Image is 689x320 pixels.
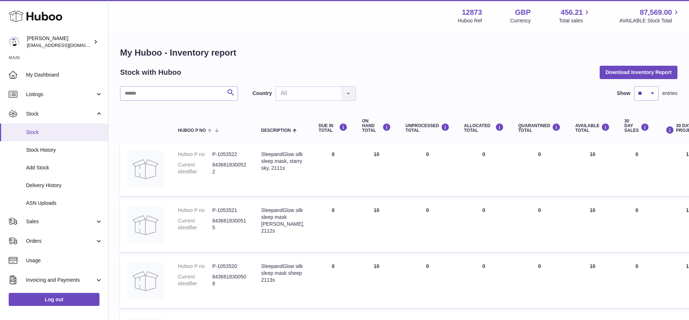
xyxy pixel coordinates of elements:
div: ALLOCATED Total [464,123,504,133]
dd: 8436618300508 [212,273,247,287]
div: UNPROCESSED Total [405,123,450,133]
dd: 8436618300515 [212,217,247,231]
span: Stock [26,111,95,117]
td: 0 [617,200,656,252]
td: 0 [457,256,511,308]
img: product image [127,207,163,243]
td: 0 [617,144,656,196]
span: [EMAIL_ADDRESS][DOMAIN_NAME] [27,42,106,48]
span: Delivery History [26,182,103,189]
a: 456.21 Total sales [559,8,591,24]
span: 0 [538,151,541,157]
td: 0 [398,144,457,196]
div: [PERSON_NAME] [27,35,92,49]
td: 0 [311,144,355,196]
span: Stock [26,129,103,136]
span: 0 [538,207,541,213]
td: 0 [457,144,511,196]
span: ASN Uploads [26,200,103,207]
td: 0 [398,256,457,308]
span: Invoicing and Payments [26,277,95,284]
span: entries [662,90,677,97]
span: Add Stock [26,164,103,171]
span: Huboo P no [178,128,206,133]
div: 30 DAY SALES [624,119,649,133]
td: 10 [568,200,617,252]
span: Usage [26,257,103,264]
dt: Huboo P no [178,207,212,214]
span: Sales [26,218,95,225]
span: 87,569.00 [640,8,672,17]
strong: GBP [515,8,531,17]
label: Show [617,90,630,97]
td: 0 [311,256,355,308]
span: AVAILABLE Stock Total [619,17,680,24]
div: QUARANTINED Total [518,123,561,133]
dt: Current identifier [178,161,212,175]
dt: Huboo P no [178,263,212,270]
td: 10 [568,144,617,196]
span: Listings [26,91,95,98]
td: 0 [617,256,656,308]
td: 0 [398,200,457,252]
a: 87,569.00 AVAILABLE Stock Total [619,8,680,24]
img: tikhon.oleinikov@sleepandglow.com [9,36,20,47]
span: 456.21 [561,8,583,17]
dt: Current identifier [178,217,212,231]
dt: Current identifier [178,273,212,287]
div: SleepandGlow silk sleep mask [PERSON_NAME], 2112s [261,207,304,234]
td: 10 [355,200,398,252]
span: Total sales [559,17,591,24]
div: SleepandGlow silk sleep mask, starry sky, 2111s [261,151,304,172]
div: Huboo Ref [458,17,482,24]
img: product image [127,151,163,187]
img: product image [127,263,163,299]
strong: 12873 [462,8,482,17]
span: Description [261,128,291,133]
a: Log out [9,293,99,306]
h1: My Huboo - Inventory report [120,47,677,59]
div: ON HAND Total [362,119,391,133]
td: 10 [355,256,398,308]
div: Currency [510,17,531,24]
dd: P-1053520 [212,263,247,270]
dt: Huboo P no [178,151,212,158]
div: SleepandGlow silk sleep mask sheep 2113s [261,263,304,284]
span: My Dashboard [26,72,103,78]
dd: 8436618300522 [212,161,247,175]
label: Country [252,90,272,97]
dd: P-1053521 [212,207,247,214]
td: 10 [355,144,398,196]
td: 0 [457,200,511,252]
span: 0 [538,263,541,269]
div: AVAILABLE Total [575,123,610,133]
span: Stock History [26,147,103,153]
dd: P-1053522 [212,151,247,158]
div: DUE IN TOTAL [319,123,348,133]
button: Download Inventory Report [600,66,677,79]
span: Orders [26,238,95,245]
td: 10 [568,256,617,308]
td: 0 [311,200,355,252]
h2: Stock with Huboo [120,68,181,77]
